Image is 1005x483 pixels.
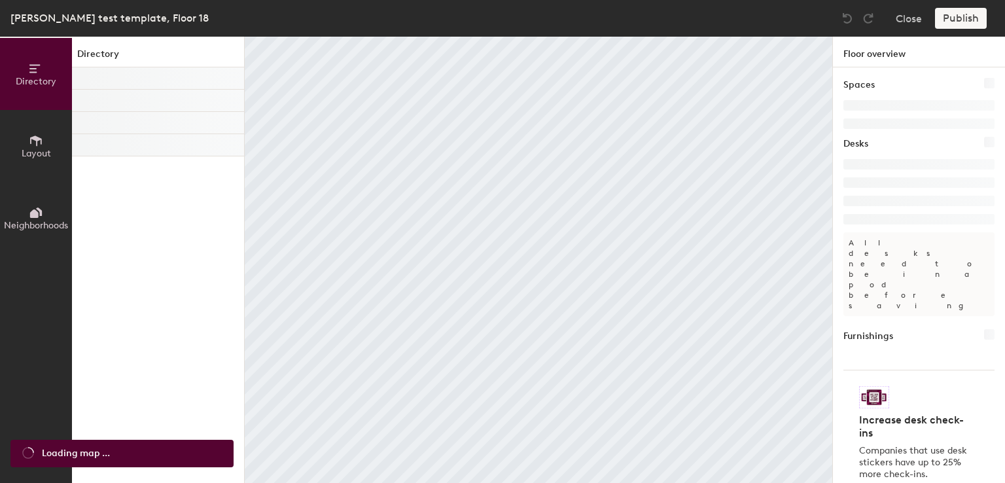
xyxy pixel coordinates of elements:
[843,78,875,92] h1: Spaces
[843,329,893,344] h1: Furnishings
[843,137,868,151] h1: Desks
[896,8,922,29] button: Close
[245,37,832,483] canvas: Map
[42,446,110,461] span: Loading map ...
[859,386,889,408] img: Sticker logo
[72,47,244,67] h1: Directory
[10,10,209,26] div: [PERSON_NAME] test template, Floor 18
[16,76,56,87] span: Directory
[4,220,68,231] span: Neighborhoods
[862,12,875,25] img: Redo
[22,148,51,159] span: Layout
[843,232,995,316] p: All desks need to be in a pod before saving
[841,12,854,25] img: Undo
[859,414,971,440] h4: Increase desk check-ins
[859,445,971,480] p: Companies that use desk stickers have up to 25% more check-ins.
[833,37,1005,67] h1: Floor overview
